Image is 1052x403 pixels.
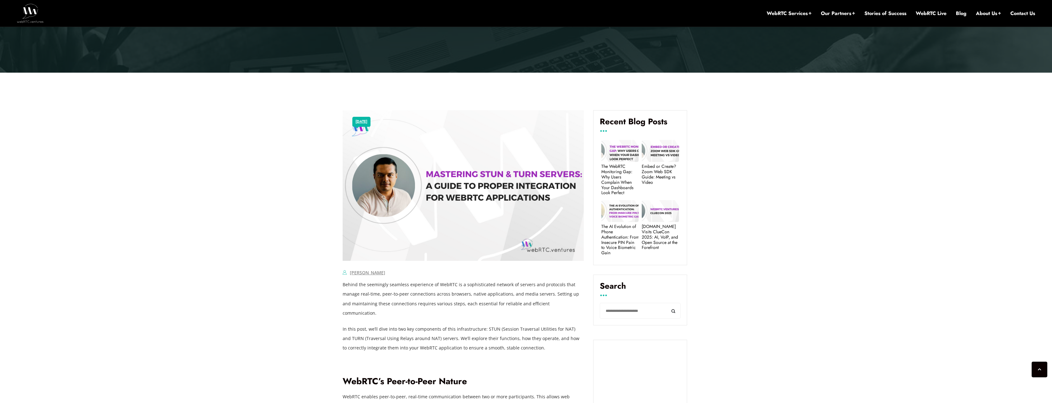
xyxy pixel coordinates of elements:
p: In this post, we’ll dive into two key components of this infrastructure: STUN (Session Traversal ... [343,324,584,353]
a: The AI Evolution of Phone Authentication: From Insecure PIN Pain to Voice Biometric Gain [601,224,639,256]
h2: WebRTC’s Peer-to-Peer Nature [343,376,584,387]
a: [DATE] [355,118,367,126]
a: Embed or Create? Zoom Web SDK Guide: Meeting vs Video [642,164,679,185]
button: Search [666,303,681,319]
a: Contact Us [1010,10,1035,17]
a: Stories of Success [864,10,906,17]
a: Our Partners [821,10,855,17]
a: WebRTC Services [767,10,811,17]
p: Behind the seemingly seamless experience of WebRTC is a sophisticated network of servers and prot... [343,280,584,318]
a: [DOMAIN_NAME] Visits ClueCon 2025: AI, VoIP, and Open Source at the Forefront [642,224,679,250]
a: Blog [956,10,966,17]
a: The WebRTC Monitoring Gap: Why Users Complain When Your Dashboards Look Perfect [601,164,639,195]
label: Search [600,281,681,296]
a: [PERSON_NAME] [350,270,385,276]
a: About Us [976,10,1001,17]
a: WebRTC Live [916,10,946,17]
h4: Recent Blog Posts [600,117,681,131]
img: WebRTC.ventures [17,4,44,23]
